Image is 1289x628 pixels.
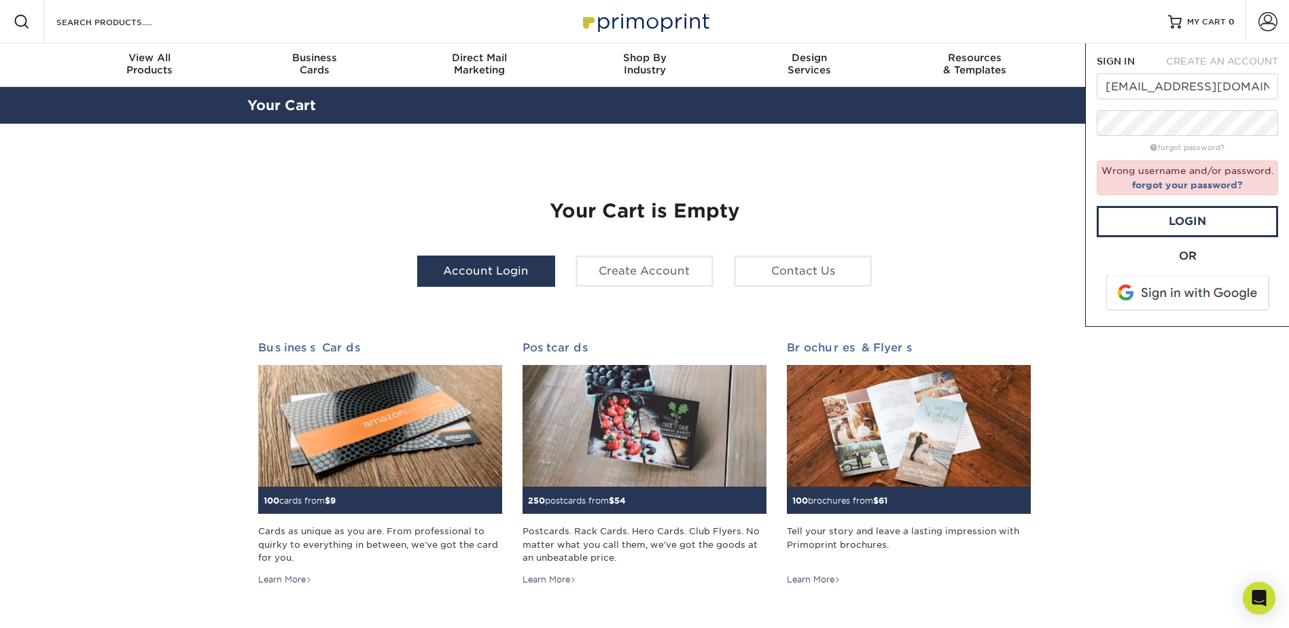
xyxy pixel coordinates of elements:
[247,97,316,114] a: Your Cart
[258,574,312,586] div: Learn More
[1243,582,1275,614] div: Open Intercom Messenger
[528,495,626,506] small: postcards from
[264,495,336,506] small: cards from
[1097,206,1278,237] a: Login
[523,525,766,564] div: Postcards. Rack Cards. Hero Cards. Club Flyers. No matter what you call them, we've got the goods...
[258,341,502,586] a: Business Cards 100cards from$9 Cards as unique as you are. From professional to quirky to everyth...
[879,495,887,506] span: 61
[1097,160,1278,195] div: Wrong username and/or password.
[1097,248,1278,264] div: OR
[892,52,1057,76] div: & Templates
[787,574,841,586] div: Learn More
[397,52,562,76] div: Marketing
[727,52,892,76] div: Services
[1097,56,1135,67] span: SIGN IN
[576,256,713,287] a: Create Account
[577,7,713,36] img: Primoprint
[67,52,232,64] span: View All
[787,341,1031,586] a: Brochures & Flyers 100brochures from$61 Tell your story and leave a lasting impression with Primo...
[330,495,336,506] span: 9
[787,341,1031,354] h2: Brochures & Flyers
[1150,143,1224,152] a: forgot password?
[1057,52,1222,76] div: & Support
[1132,179,1243,190] a: forgot your password?
[528,495,545,506] span: 250
[562,52,727,76] div: Industry
[232,52,397,76] div: Cards
[892,52,1057,64] span: Resources
[792,495,887,506] small: brochures from
[614,495,626,506] span: 54
[232,43,397,87] a: BusinessCards
[1057,52,1222,64] span: Contact
[873,495,879,506] span: $
[787,365,1031,487] img: Brochures & Flyers
[523,341,766,354] h2: Postcards
[417,256,555,287] a: Account Login
[264,495,279,506] span: 100
[562,52,727,64] span: Shop By
[892,43,1057,87] a: Resources& Templates
[258,341,502,354] h2: Business Cards
[258,200,1031,223] h1: Your Cart is Empty
[258,365,502,487] img: Business Cards
[397,52,562,64] span: Direct Mail
[609,495,614,506] span: $
[1097,73,1278,99] input: Email
[1187,16,1226,28] span: MY CART
[55,14,188,30] input: SEARCH PRODUCTS.....
[562,43,727,87] a: Shop ByIndustry
[1166,56,1278,67] span: CREATE AN ACCOUNT
[787,525,1031,564] div: Tell your story and leave a lasting impression with Primoprint brochures.
[523,365,766,487] img: Postcards
[523,574,576,586] div: Learn More
[258,525,502,564] div: Cards as unique as you are. From professional to quirky to everything in between, we've got the c...
[727,52,892,64] span: Design
[67,52,232,76] div: Products
[727,43,892,87] a: DesignServices
[1057,43,1222,87] a: Contact& Support
[1229,17,1235,27] span: 0
[67,43,232,87] a: View AllProducts
[325,495,330,506] span: $
[232,52,397,64] span: Business
[792,495,808,506] span: 100
[397,43,562,87] a: Direct MailMarketing
[523,341,766,586] a: Postcards 250postcards from$54 Postcards. Rack Cards. Hero Cards. Club Flyers. No matter what you...
[734,256,872,287] a: Contact Us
